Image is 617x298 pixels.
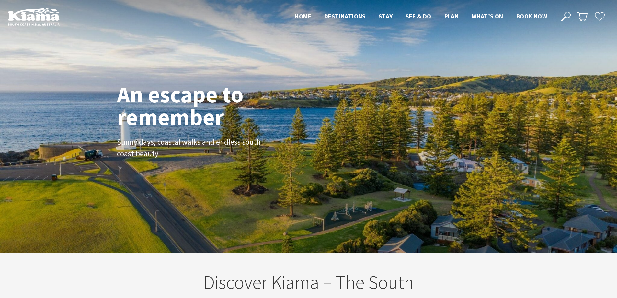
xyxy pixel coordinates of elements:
[117,136,263,160] p: Sunny days, coastal walks and endless south coast beauty
[288,11,554,22] nav: Main Menu
[516,12,547,20] span: Book now
[379,12,393,20] span: Stay
[324,12,366,20] span: Destinations
[117,83,295,128] h1: An escape to remember
[444,12,459,20] span: Plan
[406,12,431,20] span: See & Do
[8,8,60,26] img: Kiama Logo
[472,12,503,20] span: What’s On
[295,12,311,20] span: Home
